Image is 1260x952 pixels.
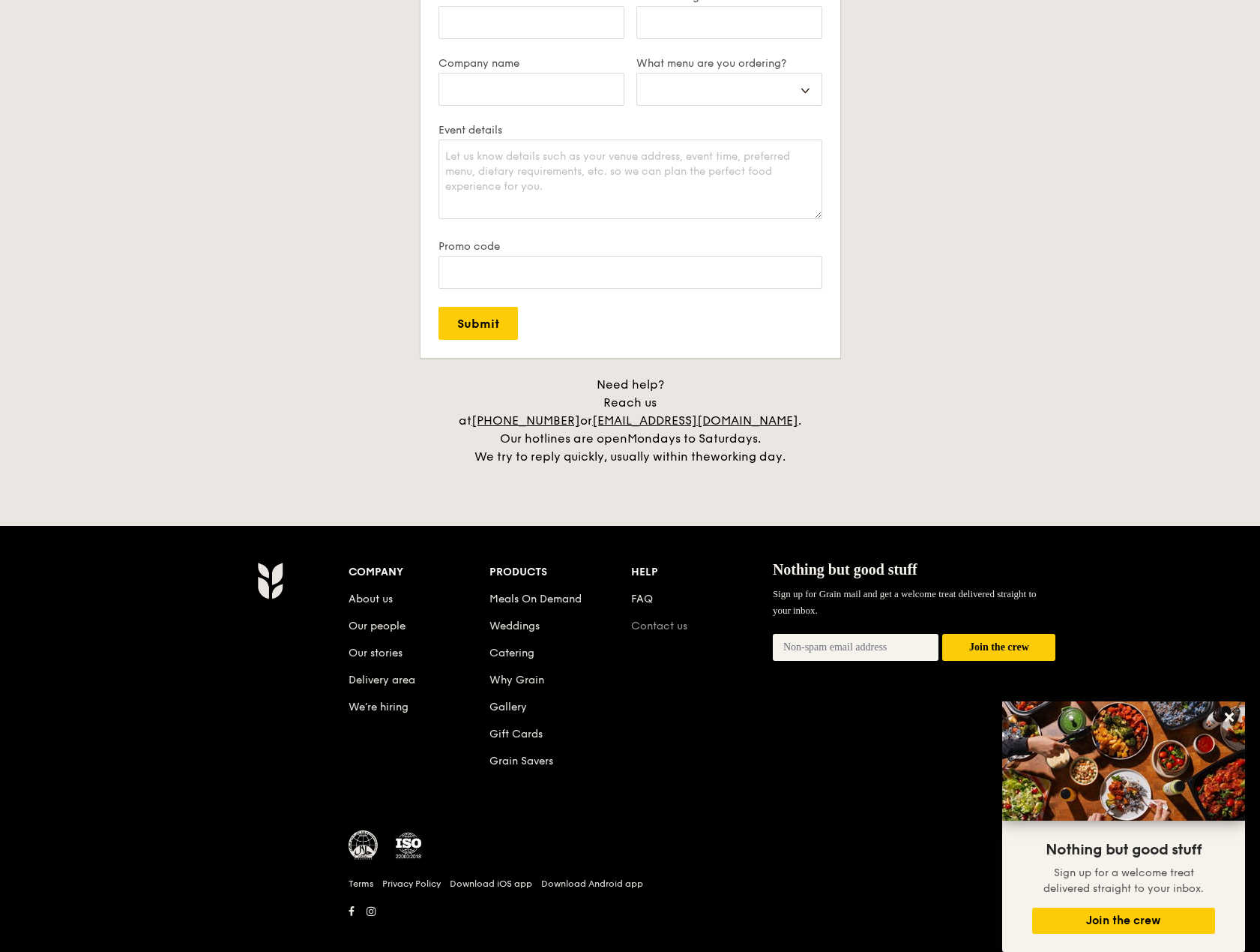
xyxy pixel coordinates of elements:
[541,878,643,890] a: Download Android app
[438,57,624,70] label: Company name
[1217,705,1241,729] button: Close
[443,376,818,466] div: Need help? Reach us at or . Our hotlines are open We try to reply quickly, usually within the
[349,878,373,890] a: Terms
[627,431,761,446] span: Mondays to Saturdays.
[489,701,527,713] a: Gallery
[592,413,798,428] a: [EMAIL_ADDRESS][DOMAIN_NAME]
[631,593,653,605] a: FAQ
[489,728,543,740] a: Gift Cards
[438,307,518,340] input: Submit
[631,562,773,583] div: Help
[349,674,415,686] a: Delivery area
[489,562,631,583] div: Products
[199,922,1062,934] h6: Revision
[438,140,822,219] textarea: Let us know details such as your venue address, event time, preferred menu, dietary requirements,...
[489,620,540,632] a: Weddings
[471,413,580,428] a: [PHONE_NUMBER]
[773,634,939,661] input: Non-spam email address
[636,57,822,70] label: What menu are you ordering?
[711,449,786,464] span: working day.
[631,620,687,632] a: Contact us
[382,878,441,890] a: Privacy Policy
[489,593,582,605] a: Meals On Demand
[1032,908,1215,934] button: Join the crew
[1043,866,1204,895] span: Sign up for a welcome treat delivered straight to your inbox.
[257,562,283,599] img: AYc88T3wAAAABJRU5ErkJggg==
[349,830,379,860] img: MUIS Halal Certified
[438,124,822,137] label: Event details
[773,561,917,578] span: Nothing but good stuff
[489,674,544,686] a: Why Grain
[438,240,822,253] label: Promo code
[1002,701,1245,821] img: DSC07876-Edit02-Large.jpeg
[489,647,534,659] a: Catering
[942,634,1055,662] button: Join the crew
[394,830,423,860] img: ISO Certified
[349,593,393,605] a: About us
[1046,841,1202,859] span: Nothing but good stuff
[349,562,490,583] div: Company
[349,620,406,632] a: Our people
[450,878,532,890] a: Download iOS app
[773,588,1037,616] span: Sign up for Grain mail and get a welcome treat delivered straight to your inbox.
[349,701,409,713] a: We’re hiring
[349,647,403,659] a: Our stories
[489,755,553,767] a: Grain Savers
